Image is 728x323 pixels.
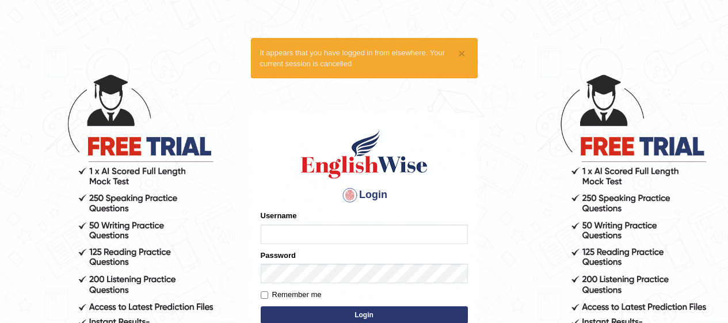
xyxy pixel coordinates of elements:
[458,47,465,59] button: ×
[251,38,478,78] div: It appears that you have logged in from elsewhere. Your current session is cancelled
[261,291,268,299] input: Remember me
[299,128,430,180] img: Logo of English Wise sign in for intelligent practice with AI
[261,186,468,204] h4: Login
[261,210,297,221] label: Username
[261,250,296,261] label: Password
[261,289,322,301] label: Remember me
